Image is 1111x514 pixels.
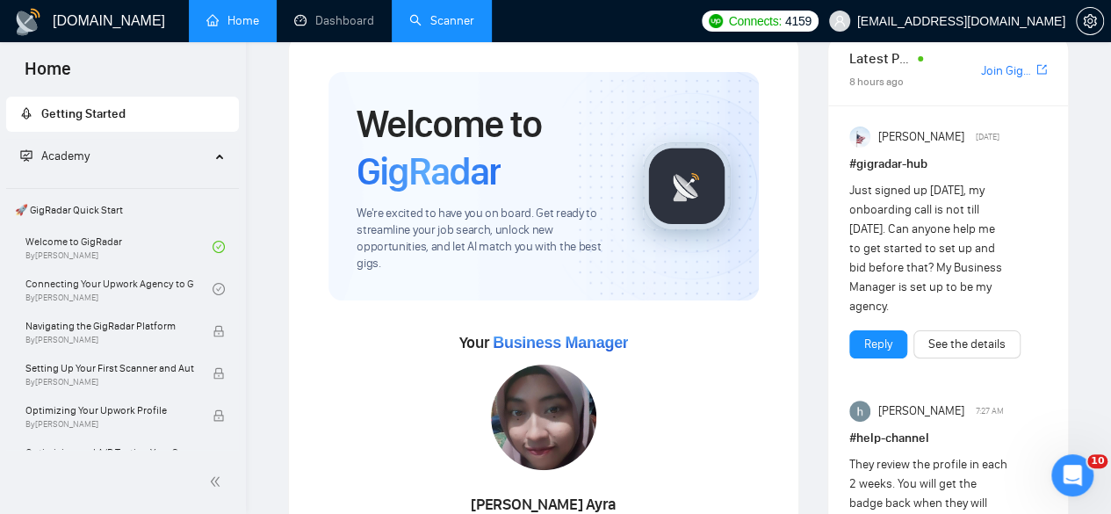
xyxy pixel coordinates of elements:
a: Reply [864,335,892,354]
span: Business Manager [493,334,628,351]
span: 8 hours ago [849,76,904,88]
span: Optimizing Your Upwork Profile [25,402,194,419]
span: Your [459,333,629,352]
span: 🚀 GigRadar Quick Start [8,192,237,228]
a: export [1036,62,1047,78]
a: See the details [928,335,1006,354]
span: lock [213,409,225,422]
a: dashboardDashboard [294,13,374,28]
img: logo [14,8,42,36]
img: upwork-logo.png [709,14,723,28]
span: user [833,15,846,27]
button: See the details [913,330,1021,358]
span: check-circle [213,241,225,253]
button: setting [1076,7,1104,35]
img: Anisuzzaman Khan [849,127,870,148]
img: gigradar-logo.png [643,142,731,230]
span: By [PERSON_NAME] [25,419,194,430]
li: Getting Started [6,97,239,132]
span: GigRadar [357,148,501,195]
span: By [PERSON_NAME] [25,377,194,387]
span: 7:27 AM [975,403,1003,419]
span: Setting Up Your First Scanner and Auto-Bidder [25,359,194,377]
img: 1698924227594-IMG-20231023-WA0128.jpg [491,365,596,470]
span: Optimizing and A/B Testing Your Scanner for Better Results [25,444,194,461]
span: We're excited to have you on board. Get ready to streamline your job search, unlock new opportuni... [357,206,615,272]
span: Home [11,56,85,93]
a: searchScanner [409,13,474,28]
span: double-left [209,473,227,490]
button: Reply [849,330,907,358]
span: By [PERSON_NAME] [25,335,194,345]
h1: # help-channel [849,429,1047,448]
span: rocket [20,107,32,119]
span: Getting Started [41,106,126,121]
span: Latest Posts from the GigRadar Community [849,47,913,69]
span: 4159 [785,11,812,31]
h1: # gigradar-hub [849,155,1047,174]
div: Just signed up [DATE], my onboarding call is not till [DATE]. Can anyone help me to get started t... [849,181,1007,316]
span: lock [213,367,225,380]
h1: Welcome to [357,100,615,195]
iframe: Intercom live chat [1051,454,1093,496]
span: check-circle [213,283,225,295]
img: haider ali [849,401,870,422]
a: Welcome to GigRadarBy[PERSON_NAME] [25,228,213,266]
a: setting [1076,14,1104,28]
span: [PERSON_NAME] [878,402,964,421]
span: [PERSON_NAME] [878,127,964,147]
span: setting [1077,14,1103,28]
a: Connecting Your Upwork Agency to GigRadarBy[PERSON_NAME] [25,270,213,308]
span: export [1036,62,1047,76]
span: fund-projection-screen [20,149,32,162]
span: [DATE] [975,129,999,145]
span: Academy [41,148,90,163]
a: Join GigRadar Slack Community [981,62,1033,81]
span: Navigating the GigRadar Platform [25,317,194,335]
span: lock [213,325,225,337]
span: Academy [20,148,90,163]
span: Connects: [728,11,781,31]
span: 10 [1087,454,1107,468]
a: homeHome [206,13,259,28]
